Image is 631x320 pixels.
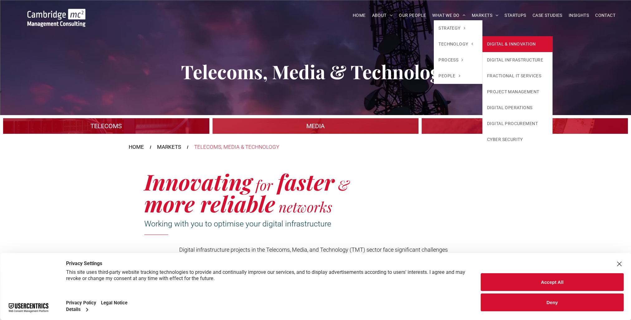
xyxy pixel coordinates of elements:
a: Your Business Transformed | Cambridge Management Consulting [27,10,85,16]
a: HOME [350,11,369,20]
span: STRATEGY [438,25,465,32]
a: ABOUT [369,11,396,20]
span: PROCESS [438,57,463,63]
a: DIGITAL INFRASTRUCTURE [482,52,552,68]
div: TELECOMS, MEDIA & TECHNOLOGY [194,143,279,151]
a: OUR PEOPLE [396,11,429,20]
span: for [256,175,273,194]
a: MARKETS [469,11,501,20]
span: TECHNOLOGY [438,41,473,47]
a: FRACTIONAL IT SERVICES [482,68,552,84]
a: STRATEGY [434,20,482,36]
a: WHAT WE DO [429,11,469,20]
span: Innovating [144,167,252,196]
span: Digital infrastructure projects in the Telecoms, Media, and Technology (TMT) sector face signific... [179,246,457,295]
a: PROCESS [434,52,482,68]
a: An industrial plant, Procurement [3,118,209,134]
span: WHAT WE DO [432,11,466,20]
a: PROJECT MANAGEMENT [482,84,552,100]
a: HOME [129,143,144,151]
a: CYBER SECURITY [482,132,552,148]
a: STARTUPS [501,11,529,20]
span: more reliable [144,189,275,218]
a: PEOPLE [434,68,482,84]
a: DIGITAL & INNOVATION [482,36,552,52]
span: networks [279,197,332,216]
span: Working with you to optimise your digital infrastructure [144,219,331,228]
span: PEOPLE [438,73,460,79]
a: CONTACT [592,11,619,20]
img: Go to Homepage [27,9,85,27]
a: DIGITAL OPERATIONS [482,100,552,116]
nav: Breadcrumbs [129,143,503,151]
a: CASE STUDIES [529,11,566,20]
span: faster [277,167,334,196]
a: A large mall with arched glass roof, Telecoms [422,118,628,134]
a: TECHNOLOGY [434,36,482,52]
a: DIGITAL PROCUREMENT [482,116,552,132]
a: digital transformation [213,118,419,134]
span: & [338,175,349,194]
span: Telecoms, Media & Technology [181,59,450,84]
a: INSIGHTS [566,11,592,20]
a: MARKETS [157,143,181,151]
